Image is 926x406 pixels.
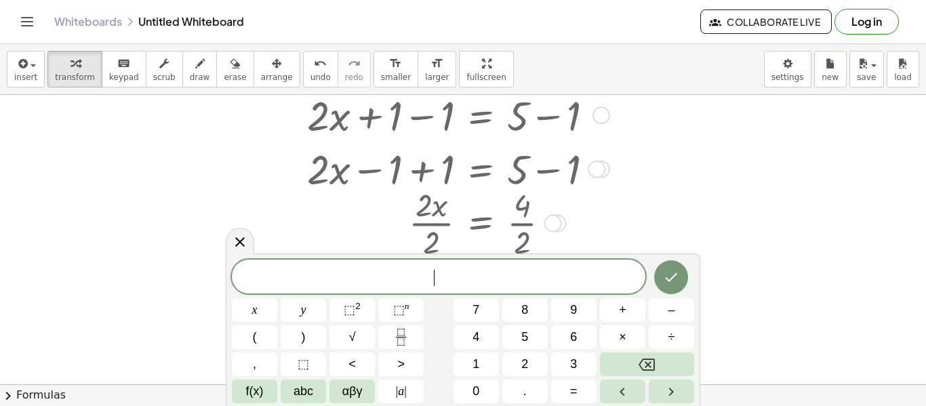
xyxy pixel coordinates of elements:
span: 3 [570,355,577,373]
i: format_size [389,56,402,72]
button: Log in [834,9,899,35]
a: Whiteboards [54,15,122,28]
span: scrub [153,73,176,82]
span: 0 [472,382,479,401]
span: 9 [570,301,577,319]
span: keypad [109,73,139,82]
button: 8 [502,298,548,322]
button: Squared [329,298,375,322]
button: scrub [146,51,183,87]
span: load [894,73,912,82]
i: keyboard [117,56,130,72]
button: Less than [329,352,375,376]
span: 2 [521,355,528,373]
sup: 2 [355,301,361,311]
span: fullscreen [466,73,506,82]
button: new [814,51,847,87]
button: load [887,51,919,87]
button: Greater than [378,352,424,376]
span: arrange [261,73,293,82]
span: < [348,355,356,373]
button: save [849,51,884,87]
span: 5 [521,328,528,346]
button: Functions [232,380,277,403]
button: undoundo [303,51,338,87]
button: 7 [454,298,499,322]
button: Superscript [378,298,424,322]
button: redoredo [338,51,371,87]
button: y [281,298,326,322]
button: Done [654,260,688,294]
button: format_sizesmaller [374,51,418,87]
button: Greek alphabet [329,380,375,403]
button: ) [281,325,326,349]
span: settings [771,73,804,82]
span: × [619,328,626,346]
span: . [523,382,527,401]
span: | [404,384,407,398]
button: arrange [254,51,300,87]
button: Collaborate Live [700,9,832,34]
button: erase [216,51,254,87]
span: – [668,301,675,319]
button: ( [232,325,277,349]
span: = [570,382,578,401]
span: ÷ [668,328,675,346]
button: draw [182,51,218,87]
span: ​ [434,270,442,286]
span: y [301,301,306,319]
span: larger [425,73,449,82]
button: . [502,380,548,403]
button: 3 [551,352,597,376]
button: Backspace [600,352,694,376]
span: save [857,73,876,82]
button: Fraction [378,325,424,349]
i: undo [314,56,327,72]
span: ( [253,328,257,346]
button: Left arrow [600,380,645,403]
span: new [822,73,839,82]
button: 6 [551,325,597,349]
span: redo [345,73,363,82]
span: αβγ [342,382,363,401]
span: insert [14,73,37,82]
button: Right arrow [649,380,694,403]
span: ⬚ [298,355,309,373]
button: Square root [329,325,375,349]
button: , [232,352,277,376]
button: 5 [502,325,548,349]
span: + [619,301,626,319]
button: Placeholder [281,352,326,376]
button: fullscreen [459,51,513,87]
button: settings [764,51,811,87]
span: ⬚ [393,303,405,317]
sup: n [405,301,409,311]
button: Equals [551,380,597,403]
button: 2 [502,352,548,376]
i: format_size [430,56,443,72]
span: ⬚ [344,303,355,317]
button: Alphabet [281,380,326,403]
button: 9 [551,298,597,322]
button: Divide [649,325,694,349]
span: | [396,384,399,398]
span: Collaborate Live [712,16,820,28]
span: √ [349,328,356,346]
span: , [253,355,256,373]
button: x [232,298,277,322]
button: 4 [454,325,499,349]
span: erase [224,73,246,82]
span: abc [294,382,313,401]
span: 4 [472,328,479,346]
button: Times [600,325,645,349]
button: Plus [600,298,645,322]
button: 1 [454,352,499,376]
button: transform [47,51,102,87]
span: f(x) [246,382,264,401]
span: 8 [521,301,528,319]
span: x [252,301,258,319]
i: redo [348,56,361,72]
button: keyboardkeypad [102,51,146,87]
button: Toggle navigation [16,11,38,33]
span: 7 [472,301,479,319]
